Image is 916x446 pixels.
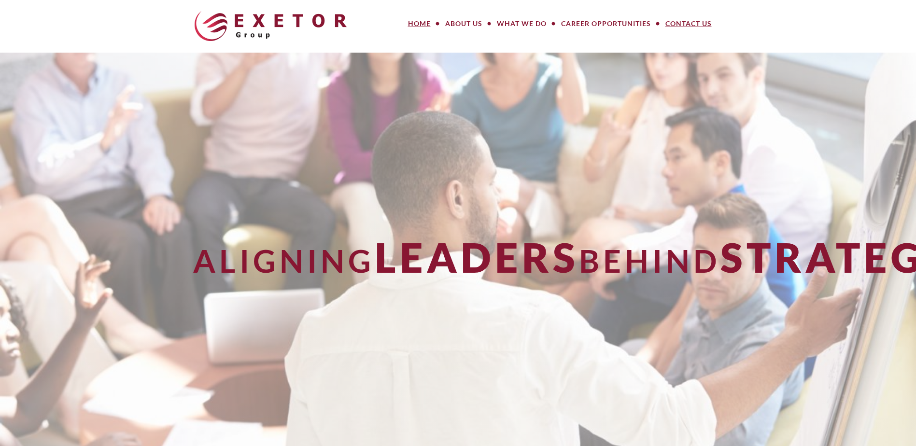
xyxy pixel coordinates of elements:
[401,14,438,33] a: Home
[554,14,658,33] a: Career Opportunities
[438,14,490,33] a: About Us
[490,14,554,33] a: What We Do
[375,233,579,281] span: Leaders
[658,14,719,33] a: Contact Us
[195,11,347,41] img: The Exetor Group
